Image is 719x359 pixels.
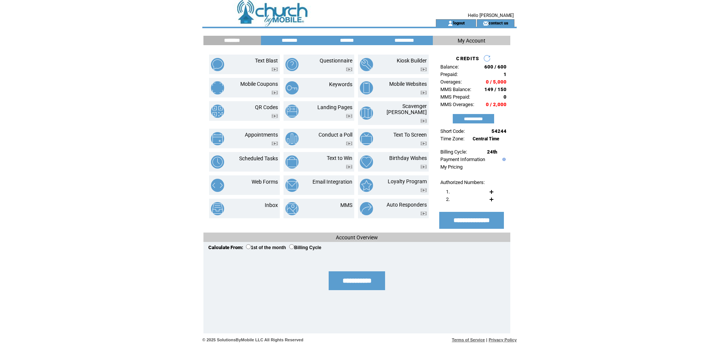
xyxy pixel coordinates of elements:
img: inbox.png [211,202,224,215]
span: MMS Balance: [440,87,471,92]
img: web-forms.png [211,179,224,192]
span: Prepaid: [440,71,458,77]
a: Questionnaire [320,58,352,64]
span: 0 / 2,000 [486,102,507,107]
span: 600 / 600 [484,64,507,70]
a: MMS [340,202,352,208]
span: 0 / 5,000 [486,79,507,85]
span: 149 / 150 [484,87,507,92]
img: video.png [346,114,352,118]
span: Hello [PERSON_NAME] [468,13,514,18]
span: 24th [487,149,497,155]
a: Web Forms [252,179,278,185]
a: Landing Pages [317,104,352,110]
a: Inbox [265,202,278,208]
a: Birthday Wishes [389,155,427,161]
img: text-blast.png [211,58,224,71]
img: video.png [420,211,427,216]
img: video.png [346,67,352,71]
span: MMS Overages: [440,102,474,107]
img: text-to-win.png [285,155,299,169]
img: mms.png [285,202,299,215]
a: Privacy Policy [488,338,517,342]
a: QR Codes [255,104,278,110]
img: contact_us_icon.gif [483,20,488,26]
span: Billing Cycle: [440,149,467,155]
a: logout [453,20,465,25]
span: CREDITS [456,56,479,61]
a: Auto Responders [387,202,427,208]
img: mobile-coupons.png [211,81,224,94]
img: mobile-websites.png [360,81,373,94]
a: Text To Screen [393,132,427,138]
label: Billing Cycle [289,245,321,250]
img: conduct-a-poll.png [285,132,299,145]
img: landing-pages.png [285,105,299,118]
span: | [486,338,487,342]
span: Time Zone: [440,136,464,141]
a: Email Integration [312,179,352,185]
img: help.gif [501,158,506,161]
img: text-to-screen.png [360,132,373,145]
span: Authorized Numbers: [440,179,485,185]
a: Terms of Service [452,338,485,342]
img: email-integration.png [285,179,299,192]
img: video.png [272,114,278,118]
a: Keywords [329,81,352,87]
span: Balance: [440,64,459,70]
img: video.png [420,119,427,123]
a: Scavenger [PERSON_NAME] [387,103,427,115]
img: birthday-wishes.png [360,155,373,169]
img: video.png [420,67,427,71]
span: Central Time [473,136,499,141]
span: 1. [446,189,450,195]
a: Mobile Coupons [240,81,278,87]
a: Text to Win [327,155,352,161]
img: video.png [272,91,278,95]
img: account_icon.gif [447,20,453,26]
input: 1st of the month [246,244,251,249]
a: Payment Information [440,157,485,162]
span: 54244 [491,128,507,134]
a: Conduct a Poll [319,132,352,138]
img: video.png [420,165,427,169]
a: Loyalty Program [388,178,427,184]
span: 2. [446,196,450,202]
img: video.png [346,141,352,146]
img: kiosk-builder.png [360,58,373,71]
a: My Pricing [440,164,463,170]
img: loyalty-program.png [360,179,373,192]
span: 1 [504,71,507,77]
span: Calculate From: [208,245,243,250]
span: Short Code: [440,128,465,134]
span: 0 [504,94,507,100]
img: video.png [420,141,427,146]
a: Appointments [245,132,278,138]
a: Kiosk Builder [397,58,427,64]
img: qr-codes.png [211,105,224,118]
img: scavenger-hunt.png [360,106,373,120]
img: questionnaire.png [285,58,299,71]
a: contact us [488,20,508,25]
span: Account Overview [336,234,378,240]
span: My Account [458,38,485,44]
a: Text Blast [255,58,278,64]
img: scheduled-tasks.png [211,155,224,169]
img: video.png [346,165,352,169]
span: © 2025 SolutionsByMobile LLC All Rights Reserved [202,338,303,342]
img: video.png [420,188,427,192]
img: video.png [272,141,278,146]
span: MMS Prepaid: [440,94,470,100]
label: 1st of the month [246,245,286,250]
img: appointments.png [211,132,224,145]
input: Billing Cycle [289,244,294,249]
span: Overages: [440,79,462,85]
a: Scheduled Tasks [239,155,278,161]
img: video.png [272,67,278,71]
img: keywords.png [285,81,299,94]
a: Mobile Websites [389,81,427,87]
img: auto-responders.png [360,202,373,215]
img: video.png [420,91,427,95]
